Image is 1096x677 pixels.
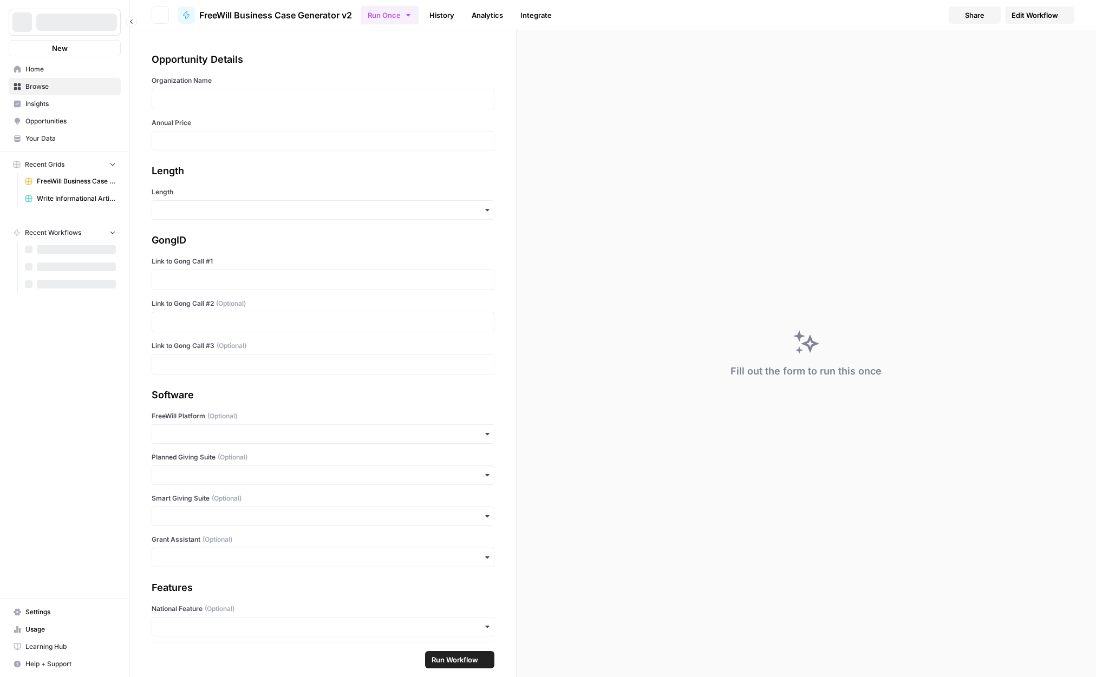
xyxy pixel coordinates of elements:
span: Run Workflow [432,654,478,665]
span: Edit Workflow [1012,10,1058,21]
button: Run Once [361,6,419,24]
span: Browse [25,82,116,91]
div: Features [152,580,494,595]
span: Settings [25,607,116,617]
a: Insights [9,95,121,113]
a: Opportunities [9,113,121,130]
span: FreeWill Business Case Generator v2 Grid [37,176,116,186]
a: FreeWill Business Case Generator v2 Grid [20,173,121,190]
span: Your Data [25,134,116,143]
label: Length [152,187,494,197]
span: Help + Support [25,659,116,669]
label: Organization Name [152,76,494,86]
span: (Optional) [207,411,237,421]
span: (Optional) [205,604,234,614]
span: Usage [25,625,116,634]
label: Annual Price [152,118,494,128]
span: New [52,43,68,54]
label: Link to Gong Call #1 [152,257,494,266]
span: Share [965,10,984,21]
span: Write Informational Articles [37,194,116,203]
div: Length [152,163,494,179]
a: Analytics [465,6,510,24]
a: FreeWill Business Case Generator v2 [178,6,352,24]
label: Planned Giving Suite [152,452,494,462]
div: Software [152,387,494,403]
div: Opportunity Details [152,52,494,67]
a: Settings [9,603,121,621]
span: (Optional) [203,535,232,544]
label: Link to Gong Call #2 [152,299,494,308]
a: History [423,6,461,24]
button: New [9,40,121,56]
span: (Optional) [217,341,246,351]
label: FreeWill Platform [152,411,494,421]
span: Home [25,64,116,74]
label: Smart Giving Suite [152,494,494,503]
a: Browse [9,78,121,95]
span: (Optional) [212,494,242,503]
label: National Feature [152,604,494,614]
a: Integrate [514,6,558,24]
div: Fill out the form to run this once [730,364,882,379]
span: (Optional) [216,299,246,308]
a: Write Informational Articles [20,190,121,207]
button: Recent Grids [9,156,121,173]
div: GongID [152,233,494,248]
span: Recent Grids [25,160,64,169]
span: (Optional) [218,452,247,462]
button: Help + Support [9,655,121,673]
a: Home [9,61,121,78]
a: Usage [9,621,121,638]
a: Learning Hub [9,638,121,655]
a: Edit Workflow [1005,6,1074,24]
button: Share [949,6,1001,24]
label: Grant Assistant [152,535,494,544]
label: Link to Gong Call #3 [152,341,494,351]
span: Insights [25,99,116,109]
a: Your Data [9,130,121,147]
span: Learning Hub [25,642,116,652]
button: Recent Workflows [9,225,121,241]
span: Opportunities [25,116,116,126]
span: Recent Workflows [25,228,81,238]
span: FreeWill Business Case Generator v2 [199,9,352,22]
button: Run Workflow [425,651,494,668]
